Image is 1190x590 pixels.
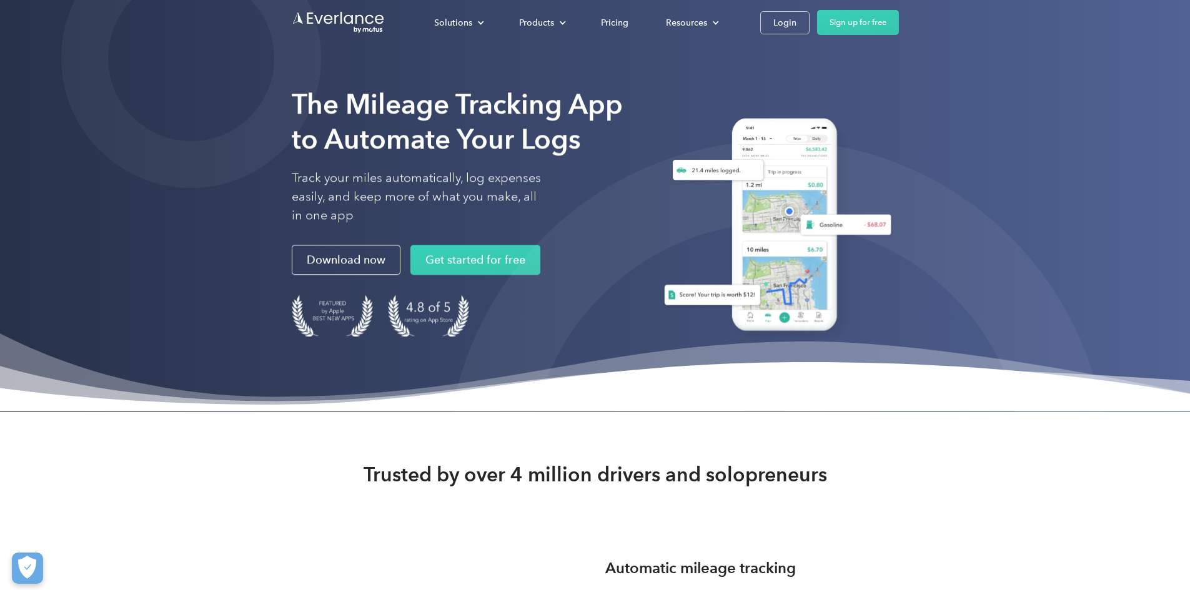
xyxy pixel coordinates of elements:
div: Pricing [601,15,628,31]
div: Resources [666,15,707,31]
h3: Automatic mileage tracking [605,557,796,579]
img: Badge for Featured by Apple Best New Apps [292,295,373,337]
a: Login [760,11,810,34]
div: Products [519,15,554,31]
div: Products [507,12,576,34]
div: Resources [653,12,729,34]
div: Solutions [434,15,472,31]
div: Solutions [422,12,494,34]
strong: Trusted by over 4 million drivers and solopreneurs [364,462,827,487]
a: Sign up for free [817,10,899,35]
img: 4.9 out of 5 stars on the app store [388,295,469,337]
a: Pricing [588,12,641,34]
p: Track your miles automatically, log expenses easily, and keep more of what you make, all in one app [292,169,542,225]
img: Everlance, mileage tracker app, expense tracking app [649,109,899,345]
button: Cookies Settings [12,553,43,584]
div: Login [773,15,796,31]
a: Get started for free [410,245,540,275]
a: Go to homepage [292,11,385,34]
strong: The Mileage Tracking App to Automate Your Logs [292,87,623,155]
a: Download now [292,245,400,275]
